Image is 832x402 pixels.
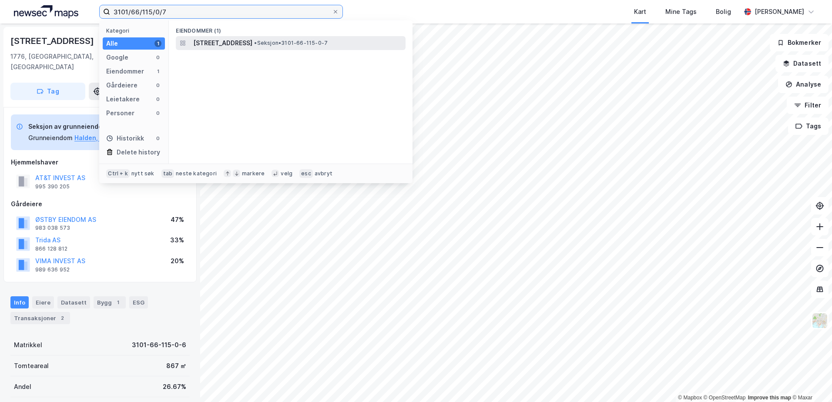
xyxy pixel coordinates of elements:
div: 0 [154,96,161,103]
div: 1776, [GEOGRAPHIC_DATA], [GEOGRAPHIC_DATA] [10,51,139,72]
div: Info [10,296,29,308]
div: markere [242,170,265,177]
button: Tag [10,83,85,100]
div: 0 [154,110,161,117]
div: Gårdeiere [106,80,138,90]
input: Søk på adresse, matrikkel, gårdeiere, leietakere eller personer [110,5,332,18]
div: Datasett [57,296,90,308]
div: 0 [154,54,161,61]
div: [STREET_ADDRESS] [10,34,96,48]
a: OpenStreetMap [704,395,746,401]
div: 0 [154,135,161,142]
div: Hjemmelshaver [11,157,189,167]
div: esc [299,169,313,178]
div: Bygg [94,296,126,308]
div: tab [161,169,174,178]
a: Improve this map [748,395,791,401]
span: Seksjon • 3101-66-115-0-7 [254,40,328,47]
div: nytt søk [131,170,154,177]
div: Delete history [117,147,160,157]
div: Google [106,52,128,63]
button: Filter [787,97,829,114]
div: velg [281,170,292,177]
div: Historikk [106,133,144,144]
div: 1 [114,298,122,307]
div: Gårdeiere [11,199,189,209]
div: 26.67% [163,382,186,392]
div: Mine Tags [665,7,697,17]
div: Bolig [716,7,731,17]
div: Alle [106,38,118,49]
button: Tags [788,117,829,135]
button: Bokmerker [770,34,829,51]
div: Eiendommer (1) [169,20,413,36]
div: Ctrl + k [106,169,130,178]
div: Kategori [106,27,165,34]
div: Eiere [32,296,54,308]
div: Seksjon av grunneiendom [28,121,120,132]
a: Mapbox [678,395,702,401]
div: [PERSON_NAME] [755,7,804,17]
div: Tomteareal [14,361,49,371]
div: Transaksjoner [10,312,70,324]
div: 2 [58,314,67,322]
span: • [254,40,257,46]
div: Personer [106,108,134,118]
div: Eiendommer [106,66,144,77]
button: Datasett [775,55,829,72]
div: 47% [171,214,184,225]
div: neste kategori [176,170,217,177]
span: [STREET_ADDRESS] [193,38,252,48]
div: 983 038 573 [35,224,70,231]
div: 1 [154,40,161,47]
div: 33% [170,235,184,245]
div: 0 [154,82,161,89]
div: 20% [171,256,184,266]
div: avbryt [315,170,332,177]
img: logo.a4113a55bc3d86da70a041830d287a7e.svg [14,5,78,18]
div: Kart [634,7,646,17]
div: 866 128 812 [35,245,67,252]
div: Andel [14,382,31,392]
img: Z [812,312,828,329]
button: Halden, 66/115 [74,133,120,143]
div: 989 636 952 [35,266,70,273]
div: ESG [129,296,148,308]
div: Grunneiendom [28,133,73,143]
div: 867 ㎡ [166,361,186,371]
div: 1 [154,68,161,75]
div: Matrikkel [14,340,42,350]
button: Analyse [778,76,829,93]
iframe: Chat Widget [788,360,832,402]
div: 3101-66-115-0-6 [132,340,186,350]
div: Leietakere [106,94,140,104]
div: 995 390 205 [35,183,70,190]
